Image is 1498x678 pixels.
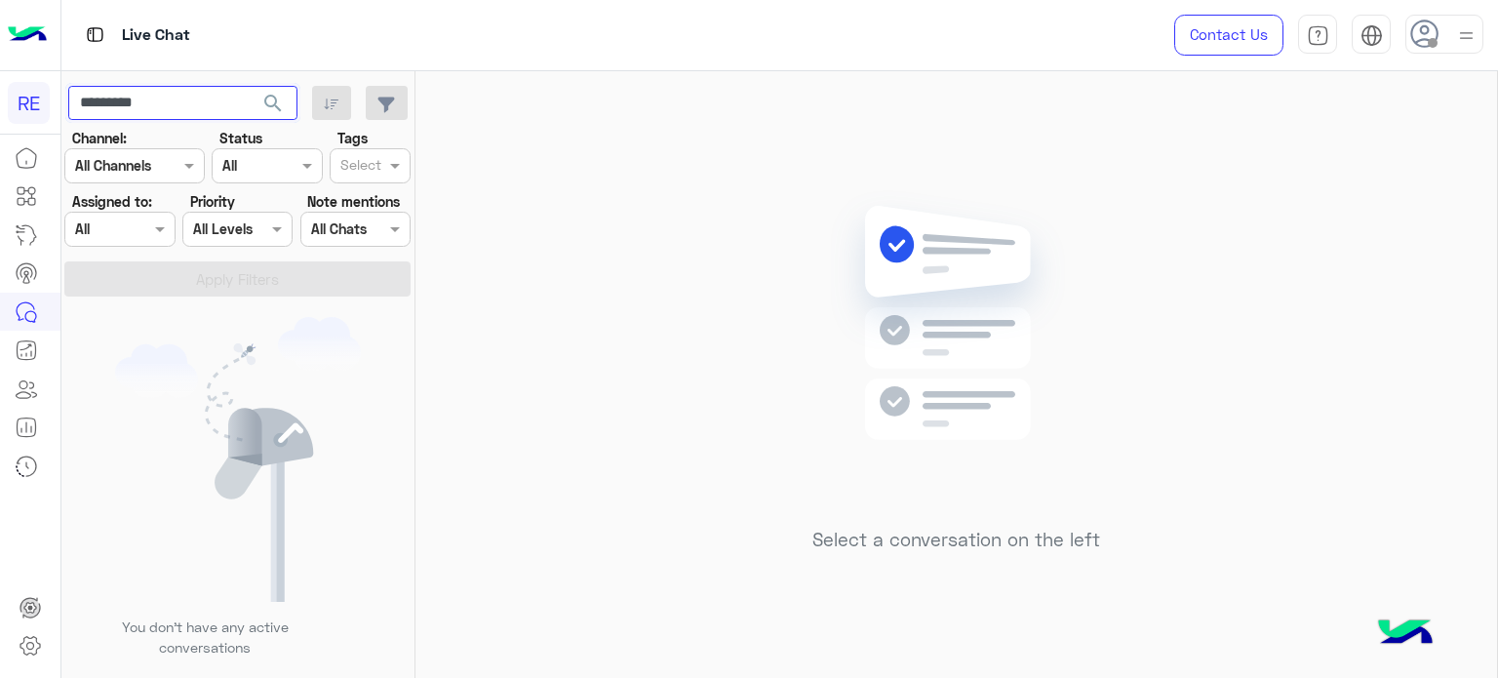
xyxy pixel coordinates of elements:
img: tab [83,22,107,47]
img: Logo [8,15,47,56]
span: search [261,92,285,115]
img: tab [1307,24,1329,47]
label: Channel: [72,128,127,148]
button: Apply Filters [64,261,411,297]
img: profile [1454,23,1478,48]
a: Contact Us [1174,15,1283,56]
a: tab [1298,15,1337,56]
label: Note mentions [307,191,400,212]
img: hulul-logo.png [1371,600,1439,668]
p: Live Chat [122,22,190,49]
button: search [250,86,297,128]
label: Priority [190,191,235,212]
div: Select [337,154,381,179]
img: no messages [815,190,1097,514]
label: Assigned to: [72,191,152,212]
label: Status [219,128,262,148]
div: RE [8,82,50,124]
img: tab [1360,24,1383,47]
label: Tags [337,128,368,148]
h5: Select a conversation on the left [812,529,1100,551]
p: You don’t have any active conversations [106,617,303,658]
img: empty users [115,317,361,602]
